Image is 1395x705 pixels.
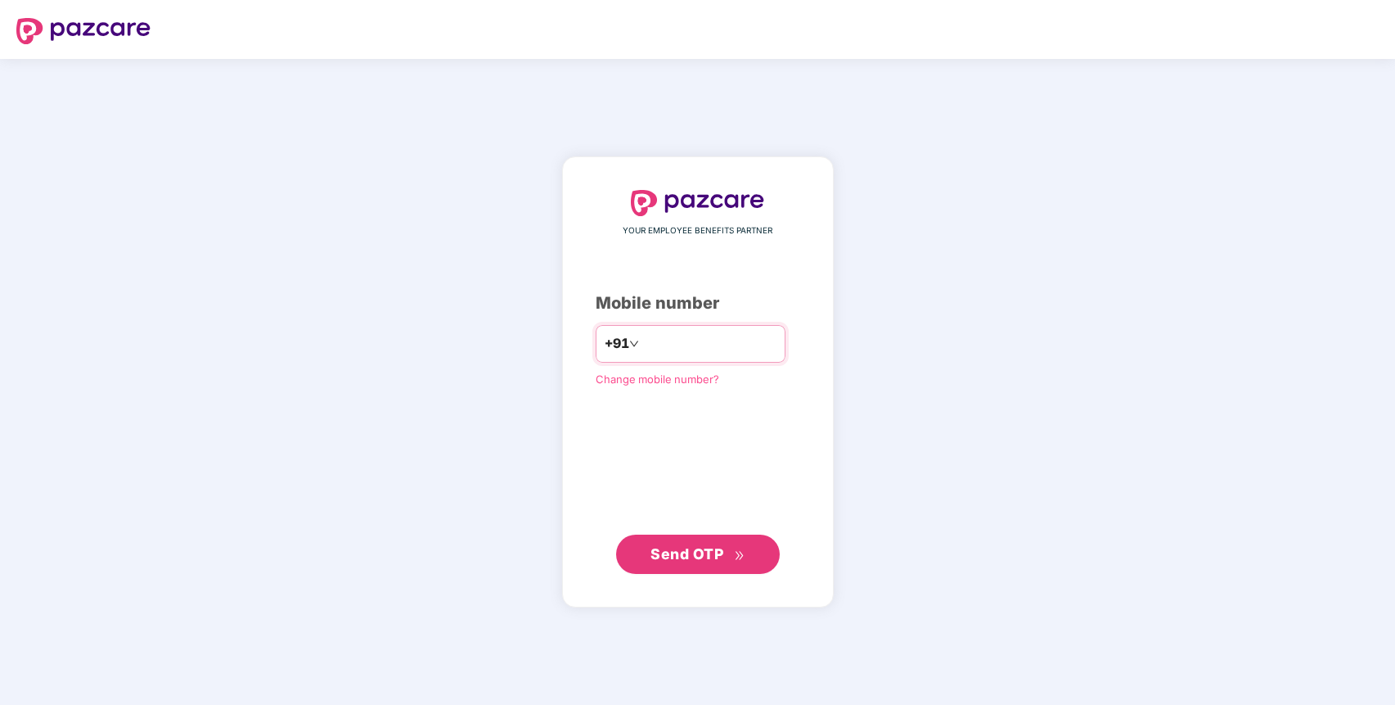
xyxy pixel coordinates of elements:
[629,339,639,349] span: down
[16,18,151,44] img: logo
[734,550,745,561] span: double-right
[616,535,780,574] button: Send OTPdouble-right
[596,291,800,316] div: Mobile number
[631,190,765,216] img: logo
[623,224,772,237] span: YOUR EMPLOYEE BENEFITS PARTNER
[596,373,719,386] a: Change mobile number?
[650,545,723,563] span: Send OTP
[605,333,629,354] span: +91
